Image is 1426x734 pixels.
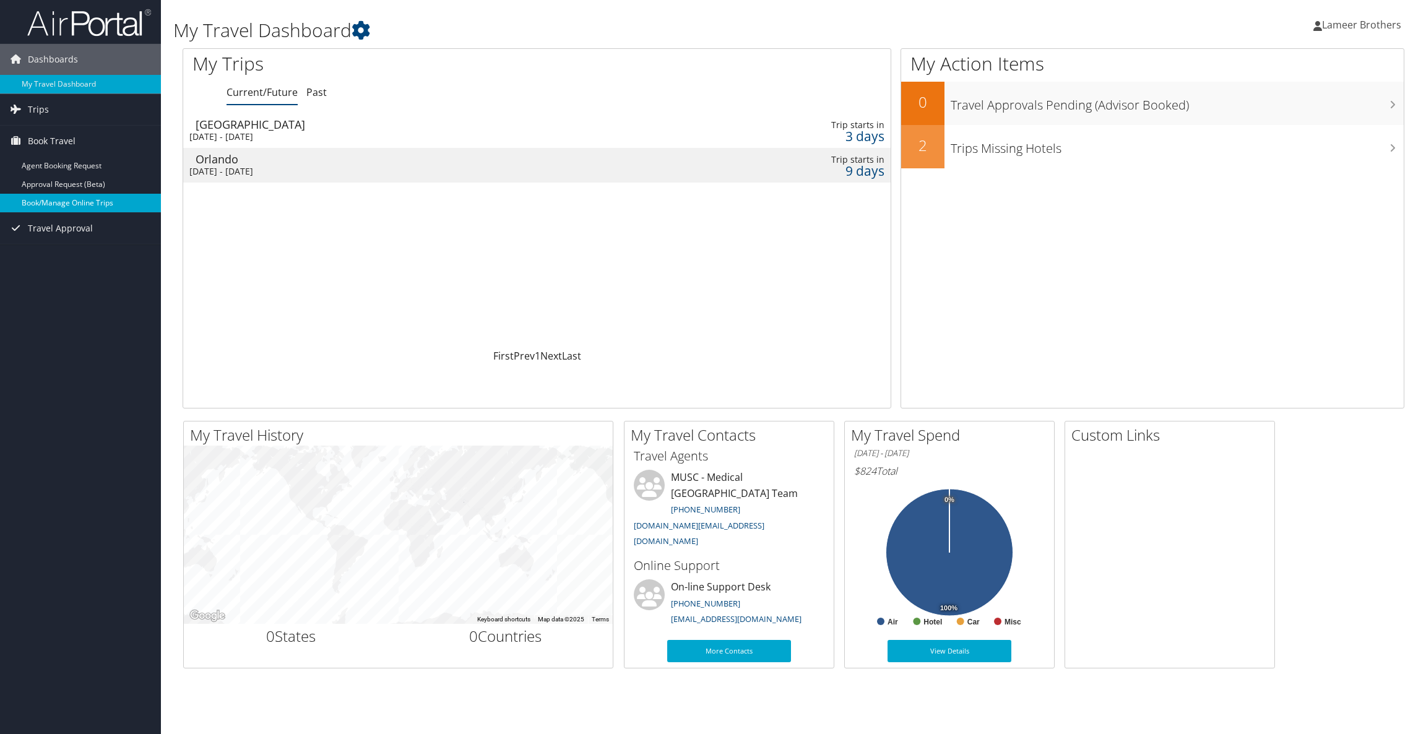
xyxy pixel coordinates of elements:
[1313,6,1414,43] a: Lameer Brothers
[514,349,535,363] a: Prev
[592,616,609,623] a: Terms (opens in new tab)
[493,349,514,363] a: First
[1322,18,1401,32] span: Lameer Brothers
[901,82,1404,125] a: 0Travel Approvals Pending (Advisor Booked)
[28,94,49,125] span: Trips
[28,126,76,157] span: Book Travel
[923,618,942,626] text: Hotel
[854,464,1045,478] h6: Total
[888,640,1011,662] a: View Details
[196,119,633,130] div: [GEOGRAPHIC_DATA]
[634,520,764,547] a: [DOMAIN_NAME][EMAIL_ADDRESS][DOMAIN_NAME]
[535,349,540,363] a: 1
[854,447,1045,459] h6: [DATE] - [DATE]
[634,557,824,574] h3: Online Support
[631,425,834,446] h2: My Travel Contacts
[477,615,530,624] button: Keyboard shortcuts
[189,166,627,177] div: [DATE] - [DATE]
[634,447,824,465] h3: Travel Agents
[187,608,228,624] a: Open this area in Google Maps (opens a new window)
[727,119,884,131] div: Trip starts in
[538,616,584,623] span: Map data ©2025
[469,626,478,646] span: 0
[190,425,613,446] h2: My Travel History
[727,165,884,176] div: 9 days
[671,598,740,609] a: [PHONE_NUMBER]
[306,85,327,99] a: Past
[196,153,633,165] div: Orlando
[628,579,831,630] li: On-line Support Desk
[727,131,884,142] div: 3 days
[951,134,1404,157] h3: Trips Missing Hotels
[901,125,1404,168] a: 2Trips Missing Hotels
[540,349,562,363] a: Next
[266,626,275,646] span: 0
[192,51,587,77] h1: My Trips
[901,92,944,113] h2: 0
[951,90,1404,114] h3: Travel Approvals Pending (Advisor Booked)
[408,626,604,647] h2: Countries
[28,44,78,75] span: Dashboards
[888,618,898,626] text: Air
[944,496,954,504] tspan: 0%
[901,135,944,156] h2: 2
[628,470,831,552] li: MUSC - Medical [GEOGRAPHIC_DATA] Team
[173,17,1000,43] h1: My Travel Dashboard
[1005,618,1021,626] text: Misc
[562,349,581,363] a: Last
[27,8,151,37] img: airportal-logo.png
[940,605,957,612] tspan: 100%
[854,464,876,478] span: $824
[727,154,884,165] div: Trip starts in
[1071,425,1274,446] h2: Custom Links
[901,51,1404,77] h1: My Action Items
[851,425,1054,446] h2: My Travel Spend
[189,131,627,142] div: [DATE] - [DATE]
[667,640,791,662] a: More Contacts
[671,613,802,624] a: [EMAIL_ADDRESS][DOMAIN_NAME]
[28,213,93,244] span: Travel Approval
[967,618,980,626] text: Car
[187,608,228,624] img: Google
[193,626,389,647] h2: States
[671,504,740,515] a: [PHONE_NUMBER]
[227,85,298,99] a: Current/Future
